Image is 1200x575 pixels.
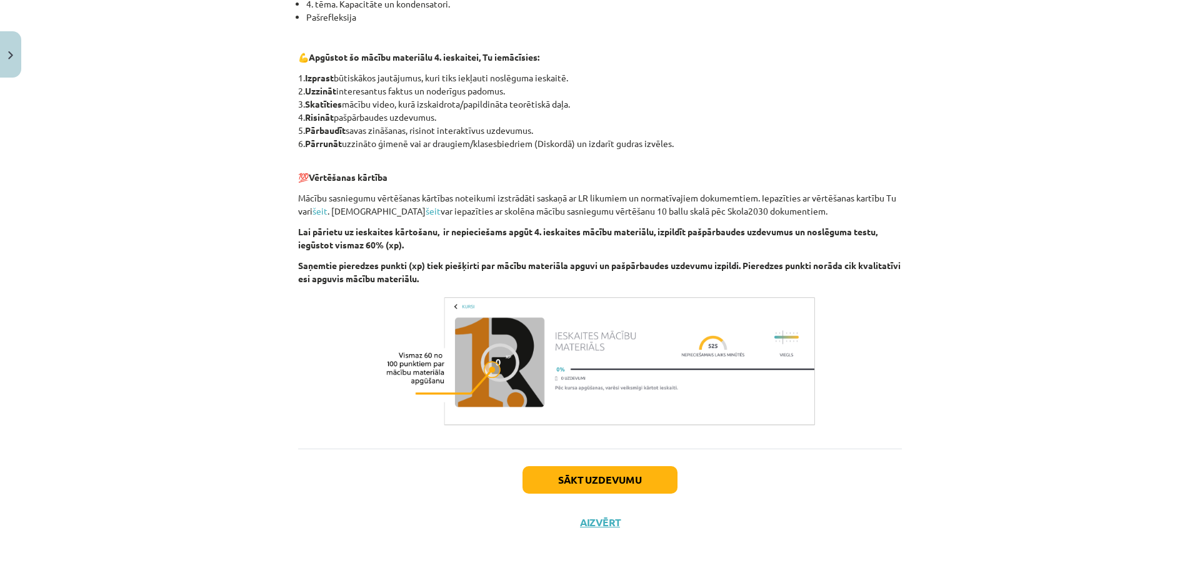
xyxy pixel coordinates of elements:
[576,516,624,529] button: Aizvērt
[306,11,902,24] li: Pašrefleksija
[522,466,677,494] button: Sākt uzdevumu
[298,191,902,218] p: Mācību sasniegumu vērtēšanas kārtības noteikumi izstrādāti saskaņā ar LR likumiem un normatīvajie...
[305,138,342,149] b: Pārrunāt
[305,111,334,123] b: Risināt
[298,71,902,150] p: 1. būtiskākos jautājumus, kuri tiks iekļauti noslēguma ieskaitē. 2. interesantus faktus un noderī...
[305,72,334,83] b: Izprast
[305,125,346,136] b: Pārbaudīt
[309,171,387,183] b: Vērtēšanas kārtība
[312,205,327,216] a: šeit
[298,158,902,184] p: 💯
[309,51,539,63] b: Apgūstot šo mācību materiālu 4. ieskaitei, Tu iemācīsies:
[305,85,336,96] b: Uzzināt
[298,260,901,284] b: Saņemtie pieredzes punkti (xp) tiek piešķirti par mācību materiāla apguvi un pašpārbaudes uzdevum...
[298,226,877,250] b: Lai pārietu uz ieskaites kārtošanu, ir nepieciešams apgūt 4. ieskaites mācību materiālu, izpildīt...
[426,205,441,216] a: šeit
[8,51,13,59] img: icon-close-lesson-0947bae3869378f0d4975bcd49f059093ad1ed9edebbc8119c70593378902aed.svg
[298,51,902,64] p: 💪
[305,98,342,109] b: Skatīties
